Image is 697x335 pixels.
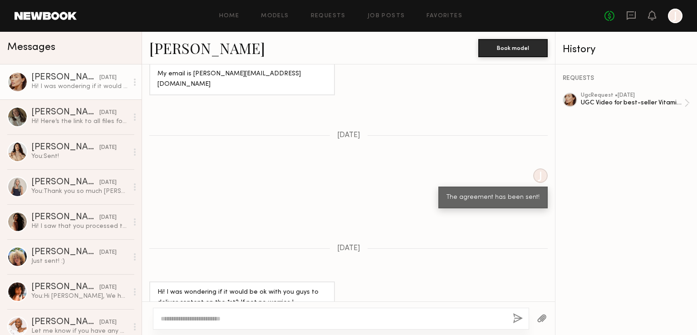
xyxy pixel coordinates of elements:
[31,108,99,117] div: [PERSON_NAME]
[31,222,128,231] div: Hi! I saw that you processed the payment. I was wondering if you guys added the $50 that we agreed?
[31,292,128,301] div: You: Hi [PERSON_NAME], We have received it! We'll get back to you via email.
[31,318,99,327] div: [PERSON_NAME]
[478,39,548,57] button: Book model
[311,13,346,19] a: Requests
[337,245,360,252] span: [DATE]
[368,13,405,19] a: Job Posts
[563,75,690,82] div: REQUESTS
[563,44,690,55] div: History
[31,117,128,126] div: Hi! Here’s the link to all files for you to download and review. Thanks! [URL][DOMAIN_NAME]
[99,178,117,187] div: [DATE]
[31,152,128,161] div: You: Sent!
[99,108,117,117] div: [DATE]
[31,73,99,82] div: [PERSON_NAME]
[99,213,117,222] div: [DATE]
[668,9,682,23] a: J
[31,82,128,91] div: Hi! I was wondering if it would be ok with you guys to deliver content on the 1st? If not no worr...
[31,143,99,152] div: [PERSON_NAME]
[261,13,289,19] a: Models
[478,44,548,51] a: Book model
[31,178,99,187] div: [PERSON_NAME]
[99,143,117,152] div: [DATE]
[337,132,360,139] span: [DATE]
[31,213,99,222] div: [PERSON_NAME]
[581,99,684,107] div: UGC Video for best-seller Vitamin C
[31,248,99,257] div: [PERSON_NAME]
[427,13,462,19] a: Favorites
[149,38,265,58] a: [PERSON_NAME]
[99,248,117,257] div: [DATE]
[157,69,327,90] div: My email is [PERSON_NAME][EMAIL_ADDRESS][DOMAIN_NAME]
[31,187,128,196] div: You: Thank you so much [PERSON_NAME]!
[99,283,117,292] div: [DATE]
[31,257,128,266] div: Just sent! :)
[99,74,117,82] div: [DATE]
[31,283,99,292] div: [PERSON_NAME]
[219,13,240,19] a: Home
[7,42,55,53] span: Messages
[157,287,327,308] div: Hi! I was wondering if it would be ok with you guys to deliver content on the 1st? If not no worr...
[581,93,690,113] a: ugcRequest •[DATE]UGC Video for best-seller Vitamin C
[447,192,540,203] div: The agreement has been sent!
[581,93,684,99] div: ugc Request • [DATE]
[99,318,117,327] div: [DATE]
